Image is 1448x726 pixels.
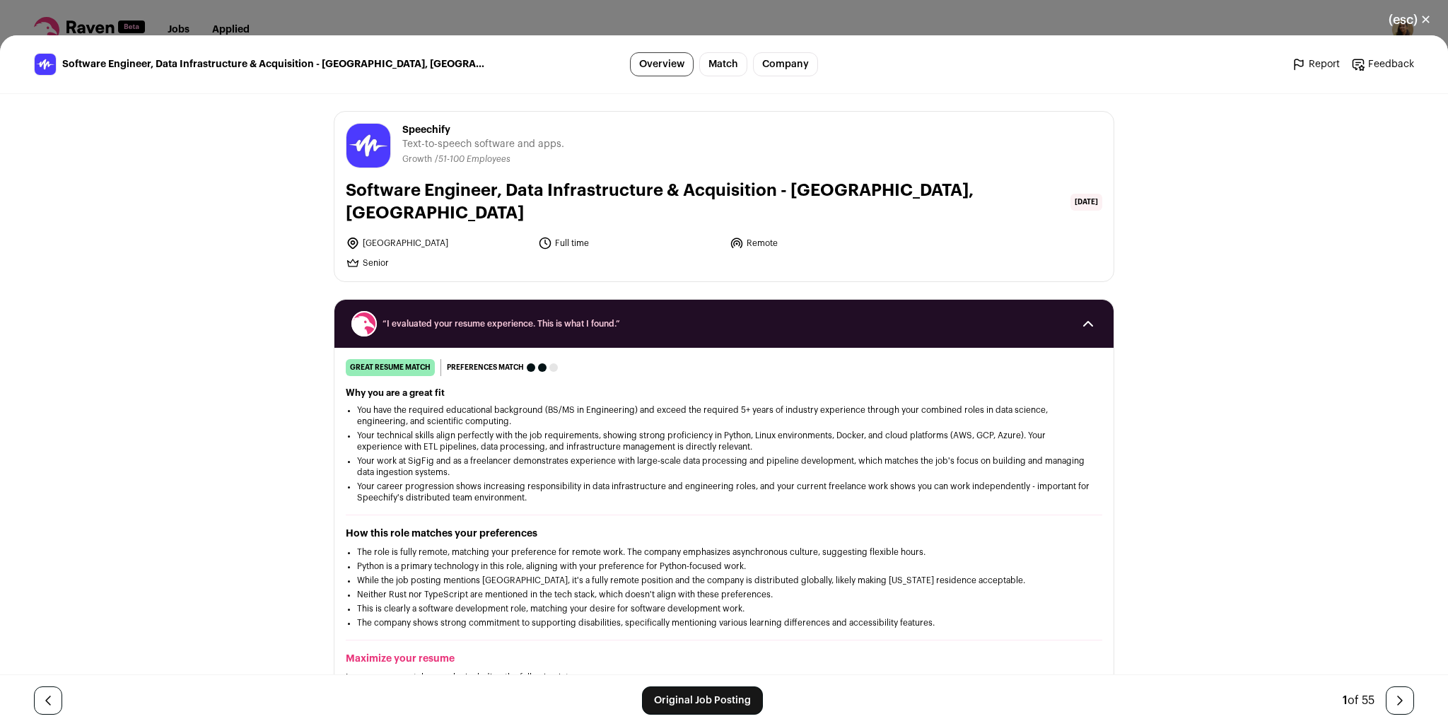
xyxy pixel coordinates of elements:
li: [GEOGRAPHIC_DATA] [346,236,530,250]
h2: Why you are a great fit [346,387,1102,399]
a: Company [753,52,818,76]
a: Original Job Posting [642,686,763,715]
li: The company shows strong commitment to supporting disabilities, specifically mentioning various l... [357,617,1091,628]
li: Python is a primary technology in this role, aligning with your preference for Python-focused work. [357,561,1091,572]
span: [DATE] [1070,194,1102,211]
span: “I evaluated your resume experience. This is what I found.” [383,318,1065,329]
li: Neither Rust nor TypeScript are mentioned in the tech stack, which doesn't align with these prefe... [357,589,1091,600]
img: 59b05ed76c69f6ff723abab124283dfa738d80037756823f9fc9e3f42b66bce3.jpg [35,54,56,75]
li: / [435,154,510,165]
li: Full time [538,236,722,250]
li: While the job posting mentions [GEOGRAPHIC_DATA], it's a fully remote position and the company is... [357,575,1091,586]
li: You have the required educational background (BS/MS in Engineering) and exceed the required 5+ ye... [357,404,1091,427]
div: of 55 [1343,692,1374,709]
img: 59b05ed76c69f6ff723abab124283dfa738d80037756823f9fc9e3f42b66bce3.jpg [346,124,390,168]
span: Text-to-speech software and apps. [402,137,564,151]
li: This is clearly a software development role, matching your desire for software development work. [357,603,1091,614]
a: Overview [630,52,694,76]
li: Remote [730,236,913,250]
a: Match [699,52,747,76]
li: The role is fully remote, matching your preference for remote work. The company emphasizes asynch... [357,546,1091,558]
h1: Software Engineer, Data Infrastructure & Acquisition - [GEOGRAPHIC_DATA], [GEOGRAPHIC_DATA] [346,180,1065,225]
a: Report [1292,57,1340,71]
p: Increase your match score by including the following into your resume [346,672,1102,683]
h2: How this role matches your preferences [346,527,1102,541]
h2: Maximize your resume [346,652,1102,666]
button: Close modal [1372,4,1448,35]
li: Growth [402,154,435,165]
span: Speechify [402,123,564,137]
span: 1 [1343,695,1348,706]
li: Your career progression shows increasing responsibility in data infrastructure and engineering ro... [357,481,1091,503]
span: Preferences match [447,361,524,375]
span: 51-100 Employees [438,155,510,163]
a: Feedback [1351,57,1414,71]
span: Software Engineer, Data Infrastructure & Acquisition - [GEOGRAPHIC_DATA], [GEOGRAPHIC_DATA] [62,57,486,71]
div: great resume match [346,359,435,376]
li: Senior [346,256,530,270]
li: Your technical skills align perfectly with the job requirements, showing strong proficiency in Py... [357,430,1091,452]
li: Your work at SigFig and as a freelancer demonstrates experience with large-scale data processing ... [357,455,1091,478]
